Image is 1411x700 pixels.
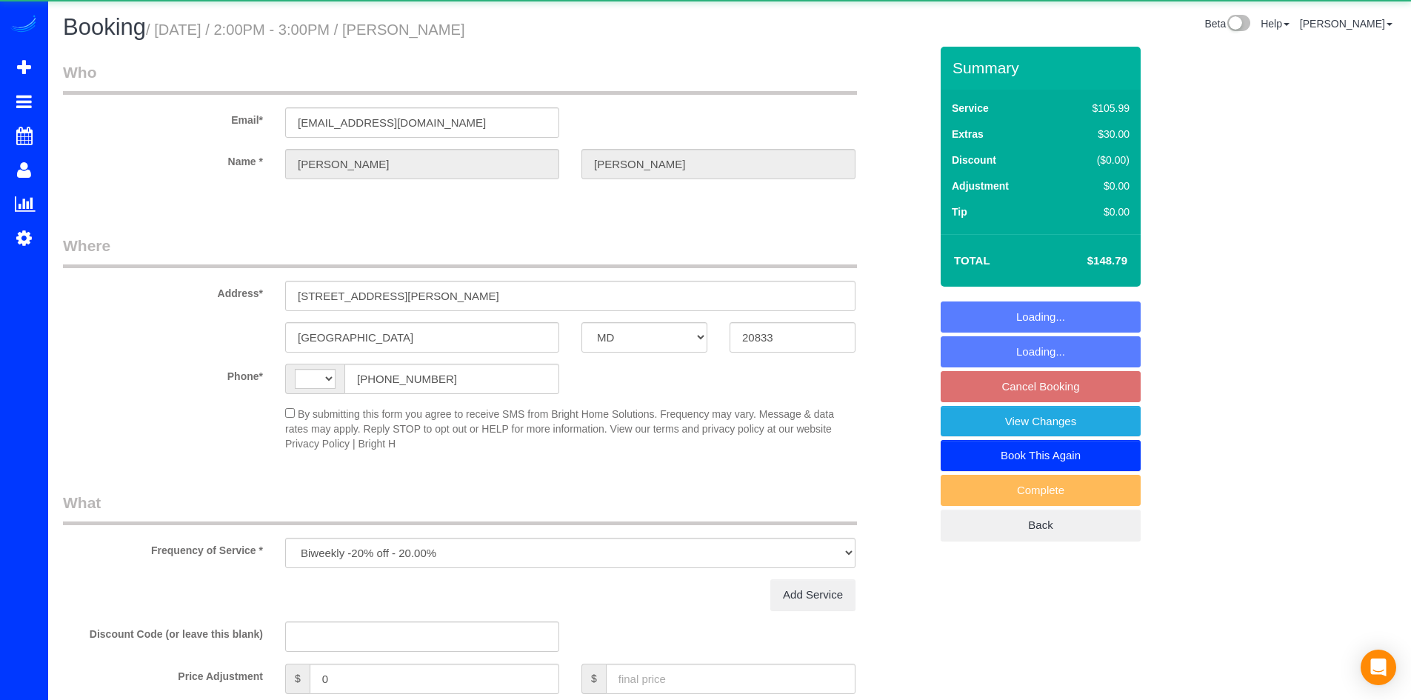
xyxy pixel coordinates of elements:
[146,21,465,38] small: / [DATE] / 2:00PM - 3:00PM / [PERSON_NAME]
[952,101,989,116] label: Service
[581,149,855,179] input: Last Name*
[1204,18,1250,30] a: Beta
[954,254,990,267] strong: Total
[52,538,274,558] label: Frequency of Service *
[1061,153,1130,167] div: ($0.00)
[285,107,559,138] input: Email*
[1061,127,1130,141] div: $30.00
[63,14,146,40] span: Booking
[1043,255,1127,267] h4: $148.79
[52,281,274,301] label: Address*
[1061,204,1130,219] div: $0.00
[941,510,1141,541] a: Back
[730,322,855,353] input: Zip Code*
[63,61,857,95] legend: Who
[52,664,274,684] label: Price Adjustment
[941,440,1141,471] a: Book This Again
[285,149,559,179] input: First Name*
[581,664,606,694] span: $
[52,107,274,127] label: Email*
[953,59,1133,76] h3: Summary
[285,322,559,353] input: City*
[952,127,984,141] label: Extras
[1226,15,1250,34] img: New interface
[285,408,834,450] span: By submitting this form you agree to receive SMS from Bright Home Solutions. Frequency may vary. ...
[952,179,1009,193] label: Adjustment
[52,149,274,169] label: Name *
[1300,18,1392,30] a: [PERSON_NAME]
[52,364,274,384] label: Phone*
[285,664,310,694] span: $
[606,664,855,694] input: final price
[344,364,559,394] input: Phone*
[1261,18,1290,30] a: Help
[1361,650,1396,685] div: Open Intercom Messenger
[1061,101,1130,116] div: $105.99
[952,153,996,167] label: Discount
[63,492,857,525] legend: What
[52,621,274,641] label: Discount Code (or leave this blank)
[1061,179,1130,193] div: $0.00
[952,204,967,219] label: Tip
[63,235,857,268] legend: Where
[9,15,39,36] img: Automaid Logo
[941,406,1141,437] a: View Changes
[770,579,855,610] a: Add Service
